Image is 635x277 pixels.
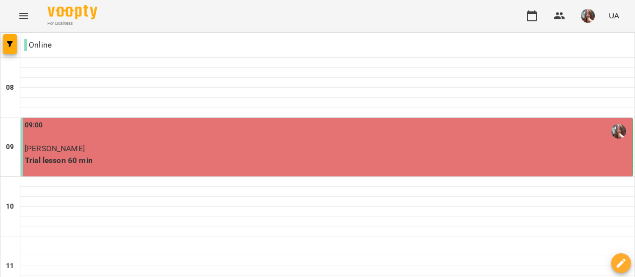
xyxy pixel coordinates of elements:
[48,20,97,27] span: For Business
[25,120,43,131] label: 09:00
[12,4,36,28] button: Menu
[6,142,14,153] h6: 09
[25,144,85,153] span: [PERSON_NAME]
[6,261,14,272] h6: 11
[24,39,52,51] p: Online
[611,124,626,139] img: Михайлик Альона Михайлівна (і)
[609,10,619,21] span: UA
[6,201,14,212] h6: 10
[6,82,14,93] h6: 08
[581,9,595,23] img: 0ee1f4be303f1316836009b6ba17c5c5.jpeg
[25,155,630,166] p: Trial lesson 60 min
[48,5,97,19] img: Voopty Logo
[605,6,623,25] button: UA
